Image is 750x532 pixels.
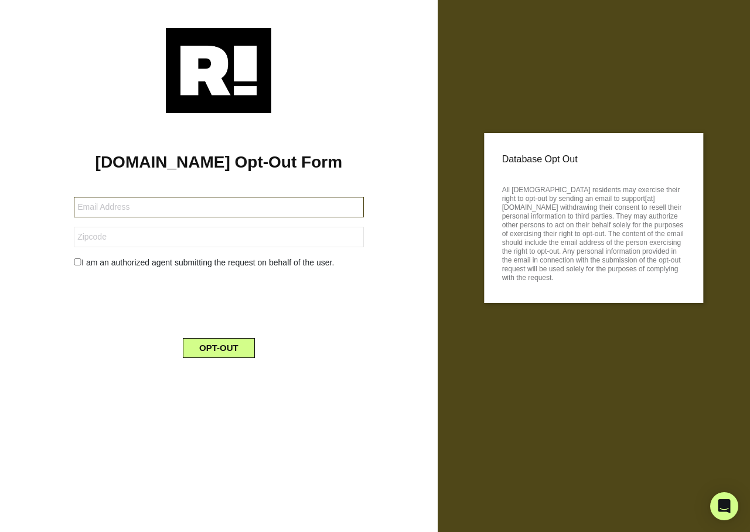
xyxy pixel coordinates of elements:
button: OPT-OUT [183,338,255,358]
input: Email Address [74,197,363,217]
iframe: reCAPTCHA [129,278,308,324]
p: All [DEMOGRAPHIC_DATA] residents may exercise their right to opt-out by sending an email to suppo... [502,182,686,282]
h1: [DOMAIN_NAME] Opt-Out Form [18,152,420,172]
img: Retention.com [166,28,271,113]
div: I am an authorized agent submitting the request on behalf of the user. [65,257,372,269]
div: Open Intercom Messenger [710,492,738,520]
input: Zipcode [74,227,363,247]
p: Database Opt Out [502,151,686,168]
